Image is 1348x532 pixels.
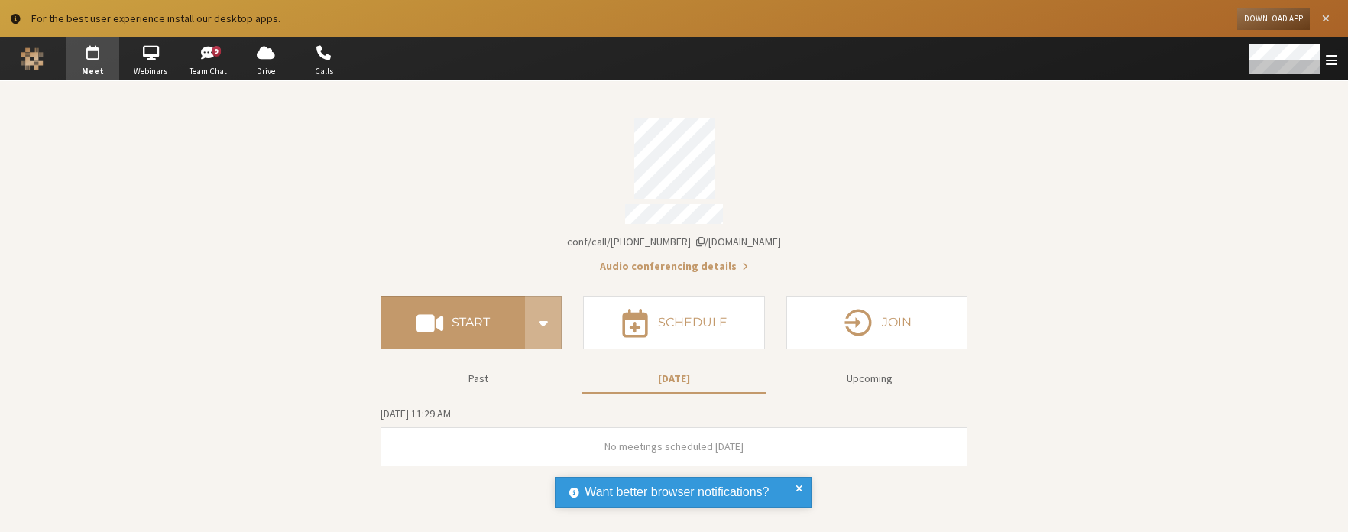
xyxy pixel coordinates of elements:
span: Webinars [124,65,177,78]
section: Account details [381,108,967,274]
span: Copy my meeting room link [567,235,781,248]
section: Today's Meetings [381,405,967,466]
span: Meet [66,65,119,78]
button: Start [381,296,525,349]
span: Want better browser notifications? [585,483,769,501]
button: Upcoming [777,365,962,392]
button: [DATE] [582,365,766,392]
iframe: Chat [1310,492,1337,521]
h4: Start [452,316,490,329]
h4: Schedule [658,316,727,329]
span: [DATE] 11:29 AM [381,407,451,420]
img: Iotum [21,47,44,70]
div: Start conference options [525,296,562,349]
div: For the best user experience install our desktop apps. [31,11,1226,27]
span: Calls [297,65,351,78]
button: Copy my meeting room linkCopy my meeting room link [567,234,781,250]
span: No meetings scheduled [DATE] [604,440,744,453]
button: Join [786,296,967,349]
span: Drive [239,65,293,78]
button: Download App [1237,8,1310,30]
button: Close alert [1315,8,1337,30]
div: 9 [212,46,222,57]
span: Team Chat [182,65,235,78]
button: Logo [5,37,59,80]
h4: Join [882,316,912,329]
button: Past [386,365,571,392]
button: Schedule [583,296,764,349]
button: Audio conferencing details [600,258,748,274]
